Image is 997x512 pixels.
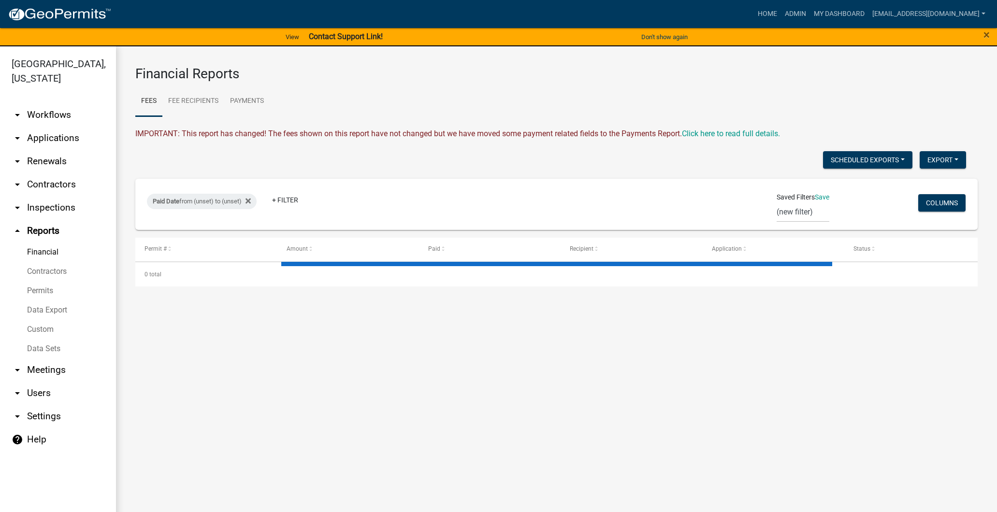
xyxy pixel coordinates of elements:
[983,29,990,41] button: Close
[153,198,179,205] span: Paid Date
[637,29,692,45] button: Don't show again
[12,225,23,237] i: arrow_drop_up
[419,238,561,261] datatable-header-cell: Paid
[12,434,23,445] i: help
[920,151,966,169] button: Export
[162,86,224,117] a: Fee Recipients
[682,129,780,138] wm-modal-confirm: Upcoming Changes to Daily Fees Report
[702,238,844,261] datatable-header-cell: Application
[810,5,868,23] a: My Dashboard
[570,245,593,252] span: Recipient
[12,364,23,376] i: arrow_drop_down
[12,411,23,422] i: arrow_drop_down
[135,66,978,82] h3: Financial Reports
[264,191,306,209] a: + Filter
[815,193,829,201] a: Save
[135,86,162,117] a: Fees
[823,151,912,169] button: Scheduled Exports
[868,5,989,23] a: [EMAIL_ADDRESS][DOMAIN_NAME]
[12,202,23,213] i: arrow_drop_down
[12,156,23,167] i: arrow_drop_down
[224,86,270,117] a: Payments
[135,128,978,140] div: IMPORTANT: This report has changed! The fees shown on this report have not changed but we have mo...
[282,29,303,45] a: View
[918,194,966,212] button: Columns
[277,238,419,261] datatable-header-cell: Amount
[287,245,308,252] span: Amount
[561,238,702,261] datatable-header-cell: Recipient
[135,238,277,261] datatable-header-cell: Permit #
[853,245,870,252] span: Status
[12,109,23,121] i: arrow_drop_down
[712,245,742,252] span: Application
[777,192,815,202] span: Saved Filters
[682,129,780,138] a: Click here to read full details.
[12,179,23,190] i: arrow_drop_down
[781,5,810,23] a: Admin
[754,5,781,23] a: Home
[983,28,990,42] span: ×
[135,262,978,286] div: 0 total
[147,194,257,209] div: from (unset) to (unset)
[144,245,167,252] span: Permit #
[428,245,440,252] span: Paid
[12,132,23,144] i: arrow_drop_down
[12,387,23,399] i: arrow_drop_down
[844,238,986,261] datatable-header-cell: Status
[309,32,383,41] strong: Contact Support Link!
